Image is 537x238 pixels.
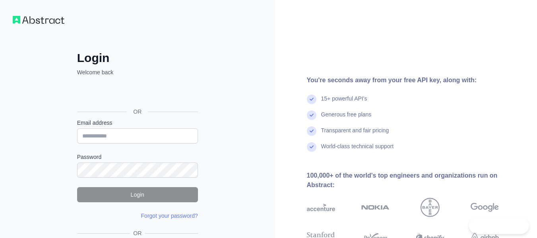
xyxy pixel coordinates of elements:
img: google [471,198,499,217]
img: nokia [361,198,390,217]
div: You're seconds away from your free API key, along with: [307,75,525,85]
h2: Login [77,51,198,65]
div: 15+ powerful API's [321,95,367,110]
button: Login [77,187,198,202]
label: Email address [77,119,198,127]
iframe: Toggle Customer Support [469,217,529,234]
div: Transparent and fair pricing [321,126,389,142]
img: check mark [307,95,316,104]
span: OR [130,229,145,237]
label: Password [77,153,198,161]
div: World-class technical support [321,142,394,158]
img: bayer [421,198,440,217]
p: Welcome back [77,68,198,76]
span: OR [127,108,148,116]
div: 100,000+ of the world's top engineers and organizations run on Abstract: [307,171,525,190]
img: check mark [307,126,316,136]
div: Generous free plans [321,110,372,126]
img: Workflow [13,16,64,24]
a: Forgot your password? [141,213,198,219]
img: check mark [307,110,316,120]
iframe: Sign in with Google Button [73,85,200,103]
img: check mark [307,142,316,152]
img: accenture [307,198,335,217]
